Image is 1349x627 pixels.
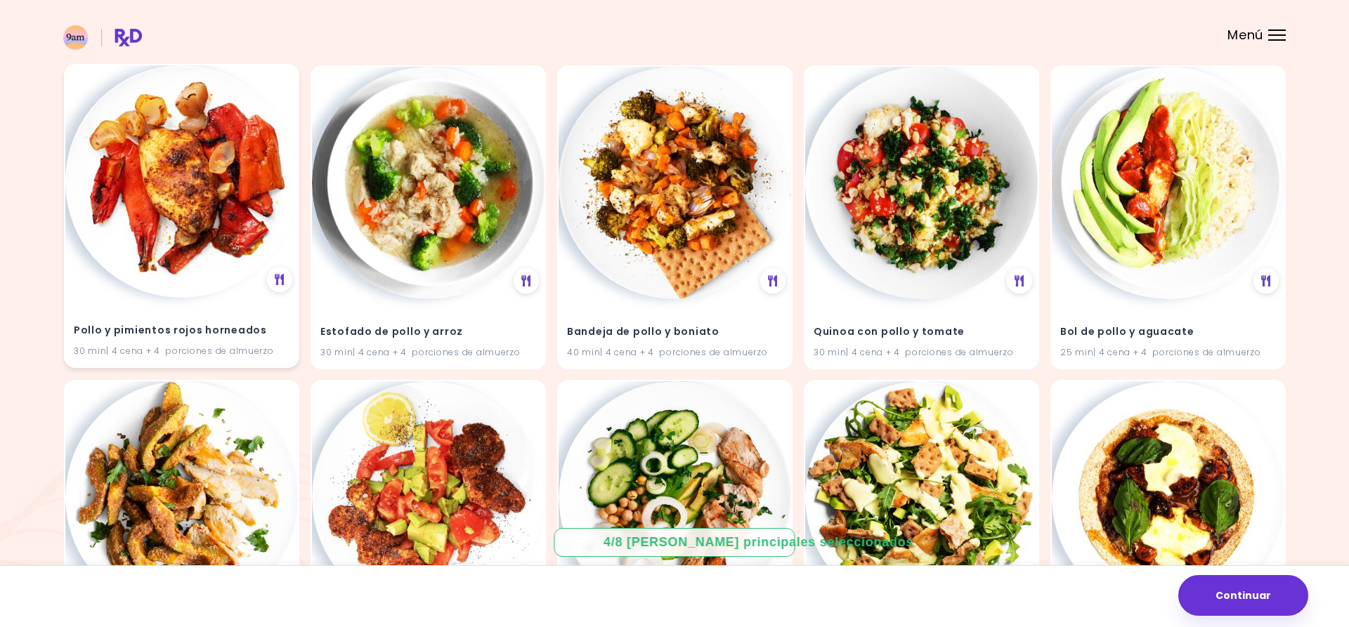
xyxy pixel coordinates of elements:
[74,319,289,341] h4: Pollo y pimientos rojos horneados
[604,534,745,551] div: 4 / 8 [PERSON_NAME] principales seleccionados
[74,344,289,357] div: 30 min | 4 cena + 4 porciones de almuerzo
[567,320,783,343] h4: Bandeja de pollo y boniato
[320,320,536,343] h4: Estofado de pollo y arroz
[267,267,292,292] div: Ver el plan de alimentación
[1060,320,1276,343] h4: Bol de pollo y aguacate
[1060,345,1276,359] div: 25 min | 4 cena + 4 porciones de almuerzo
[63,25,142,50] img: RxDiet
[1178,575,1308,616] button: Continuar
[1253,268,1279,293] div: Ver el plan de alimentación
[760,268,786,293] div: Ver el plan de alimentación
[814,345,1029,359] div: 30 min | 4 cena + 4 porciones de almuerzo
[567,345,783,359] div: 40 min | 4 cena + 4 porciones de almuerzo
[1227,29,1263,41] span: Menú
[1007,268,1032,293] div: Ver el plan de alimentación
[320,345,536,359] div: 30 min | 4 cena + 4 porciones de almuerzo
[514,268,539,293] div: Ver el plan de alimentación
[814,320,1029,343] h4: Quinoa con pollo y tomate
